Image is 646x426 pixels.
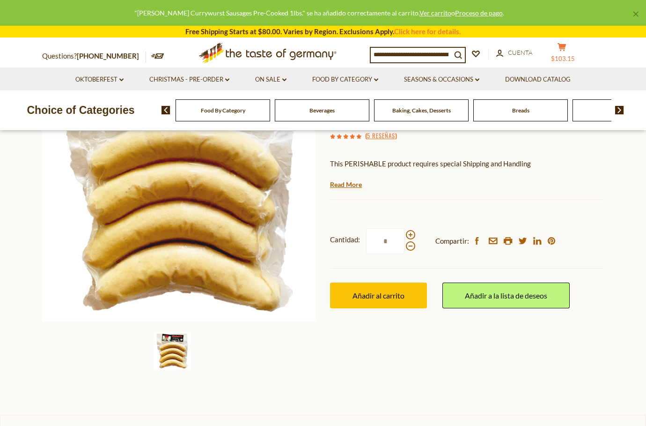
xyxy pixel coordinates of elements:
[615,106,624,114] img: next arrow
[551,55,575,62] span: $103.15
[42,47,316,321] img: Binkert's Currywurst Sausages Pre-Cooked 1lbs.
[7,7,631,18] div: "[PERSON_NAME] Currywurst Sausages Pre-Cooked 1lbs." se ha añadido correctamente al carrito. o .
[455,9,503,17] a: Proceso de pago
[496,48,532,58] a: Cuenta
[309,107,335,114] a: Beverages
[512,107,529,114] a: Breads
[255,75,286,85] a: On Sale
[392,107,451,114] a: Baking, Cakes, Desserts
[394,27,461,36] a: Click here for details.
[548,43,576,66] button: $103.15
[404,75,479,85] a: Seasons & Occasions
[508,49,532,56] span: Cuenta
[77,52,139,60] a: [PHONE_NUMBER]
[419,9,451,17] a: Ver carrito
[330,158,604,170] p: This PERISHABLE product requires special Shipping and Handling
[367,131,395,141] a: 5 reseñas
[352,291,404,300] span: Añadir al carrito
[330,180,362,189] a: Read More
[201,107,245,114] a: Food By Category
[366,228,404,254] input: Cantidad:
[330,283,427,308] button: Añadir al carrito
[161,106,170,114] img: previous arrow
[435,235,469,247] span: Compartir:
[339,177,604,188] li: We will ship this product in heat-protective packaging and ice.
[75,75,124,85] a: Oktoberfest
[149,75,229,85] a: Christmas - PRE-ORDER
[312,75,378,85] a: Food By Category
[330,234,360,246] strong: Cantidad:
[365,131,397,140] span: ( )
[442,283,570,308] a: Añadir a la lista de deseos
[42,50,146,62] p: Questions?
[505,75,571,85] a: Download Catalog
[633,11,639,17] a: ×
[154,332,191,370] img: Binkert's Currywurst Sausages Pre-Cooked 1lbs.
